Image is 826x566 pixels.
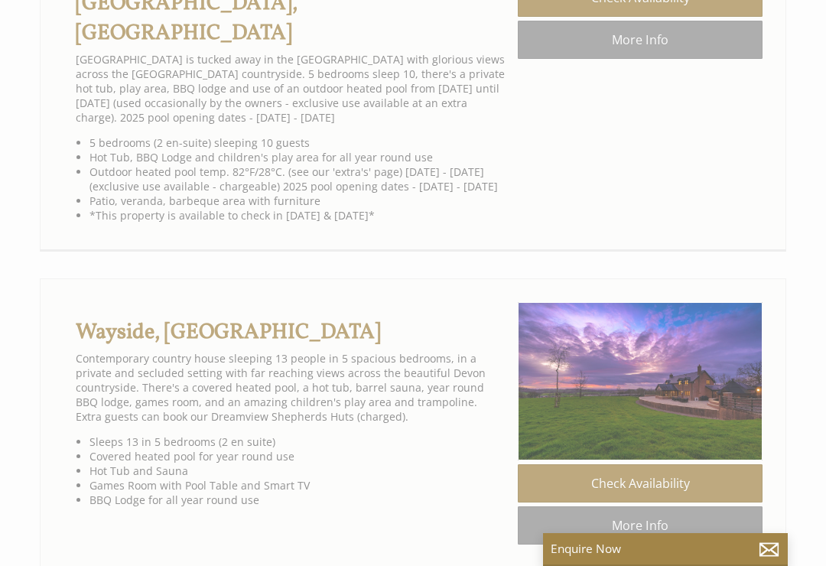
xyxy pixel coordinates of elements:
[89,493,506,507] li: BBQ Lodge for all year round use
[89,478,506,493] li: Games Room with Pool Table and Smart TV
[76,317,381,347] a: Wayside, [GEOGRAPHIC_DATA]
[89,150,506,164] li: Hot Tub, BBQ Lodge and children's play area for all year round use
[518,21,763,59] a: More Info
[551,541,780,557] p: Enquire Now
[89,135,506,150] li: 5 bedrooms (2 en-suite) sleeping 10 guests
[89,194,506,208] li: Patio, veranda, barbeque area with furniture
[76,52,506,125] p: [GEOGRAPHIC_DATA] is tucked away in the [GEOGRAPHIC_DATA] with glorious views across the [GEOGRAP...
[89,208,506,223] li: *This property is available to check in [DATE] & [DATE]*
[518,464,763,503] a: Check Availability
[76,351,506,424] p: Contemporary country house sleeping 13 people in 5 spacious bedrooms, in a private and secluded s...
[89,464,506,478] li: Hot Tub and Sauna
[89,164,506,194] li: Outdoor heated pool temp. 82°F/28°C. (see our 'extra's' page) [DATE] - [DATE] (exclusive use avai...
[518,302,763,460] img: wayside-devon-2022-dusk-main-house.original.png
[89,449,506,464] li: Covered heated pool for year round use
[89,434,506,449] li: Sleeps 13 in 5 bedrooms (2 en suite)
[518,506,763,545] a: More Info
